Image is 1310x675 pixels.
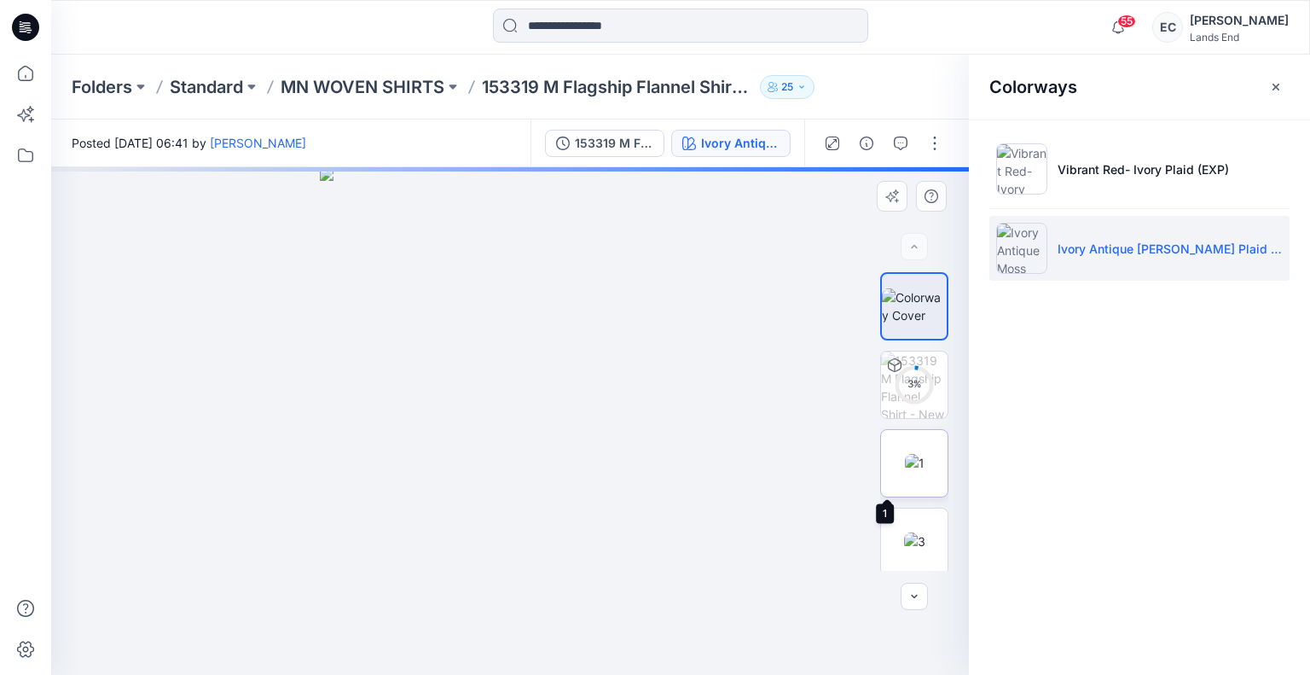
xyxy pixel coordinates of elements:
[1152,12,1183,43] div: EC
[72,75,132,99] a: Folders
[905,454,925,472] img: 1
[904,532,925,550] img: 3
[281,75,444,99] a: MN WOVEN SHIRTS
[671,130,791,157] button: Ivory Antique [PERSON_NAME] Plaid (EWS)
[575,134,653,153] div: 153319 M Flagship Flannel Shirt - New Fit
[170,75,243,99] a: Standard
[760,75,814,99] button: 25
[1117,15,1136,28] span: 55
[882,288,947,324] img: Colorway Cover
[894,377,935,392] div: 3 %
[881,352,948,418] img: 153319 M Flagship Flannel Shirt - New Fit Ivory Antique Moss Plaid (EWS)
[996,143,1047,195] img: Vibrant Red- Ivory Plaid (EXP)
[853,130,880,157] button: Details
[482,75,753,99] p: 153319 M Flagship Flannel Shirt - New Fit
[320,167,701,675] img: eyJhbGciOiJIUzI1NiIsImtpZCI6IjAiLCJzbHQiOiJzZXMiLCJ0eXAiOiJKV1QifQ.eyJkYXRhIjp7InR5cGUiOiJzdG9yYW...
[996,223,1047,274] img: Ivory Antique Moss Plaid (EWS)
[545,130,664,157] button: 153319 M Flagship Flannel Shirt - New Fit
[1190,31,1289,44] div: Lands End
[701,134,780,153] div: Ivory Antique Moss Plaid (EWS)
[72,134,306,152] span: Posted [DATE] 06:41 by
[1058,240,1283,258] p: Ivory Antique [PERSON_NAME] Plaid (EWS)
[1190,10,1289,31] div: [PERSON_NAME]
[1058,160,1229,178] p: Vibrant Red- Ivory Plaid (EXP)
[210,136,306,150] a: [PERSON_NAME]
[989,77,1077,97] h2: Colorways
[781,78,793,96] p: 25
